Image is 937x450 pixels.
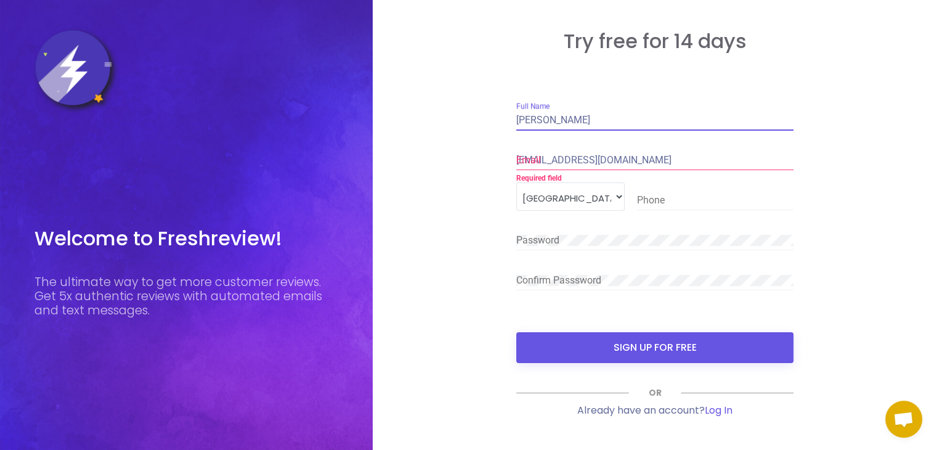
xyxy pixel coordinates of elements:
button: SIGN UP FOR FREE [516,332,793,363]
h4: The ultimate way to get more customer reviews. Get 5x authentic reviews with automated emails and... [34,275,338,317]
span: Already have an account? [577,403,732,417]
a: Open chat [885,401,922,438]
h3: Try free for 14 days [516,30,793,53]
h3: Welcome to Freshreview! [34,227,338,250]
input: Email [516,155,793,166]
strong: Required field [516,174,562,182]
input: (201) 555-0123 [637,195,793,206]
input: Full Name [516,115,793,126]
a: Log In [705,403,732,418]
